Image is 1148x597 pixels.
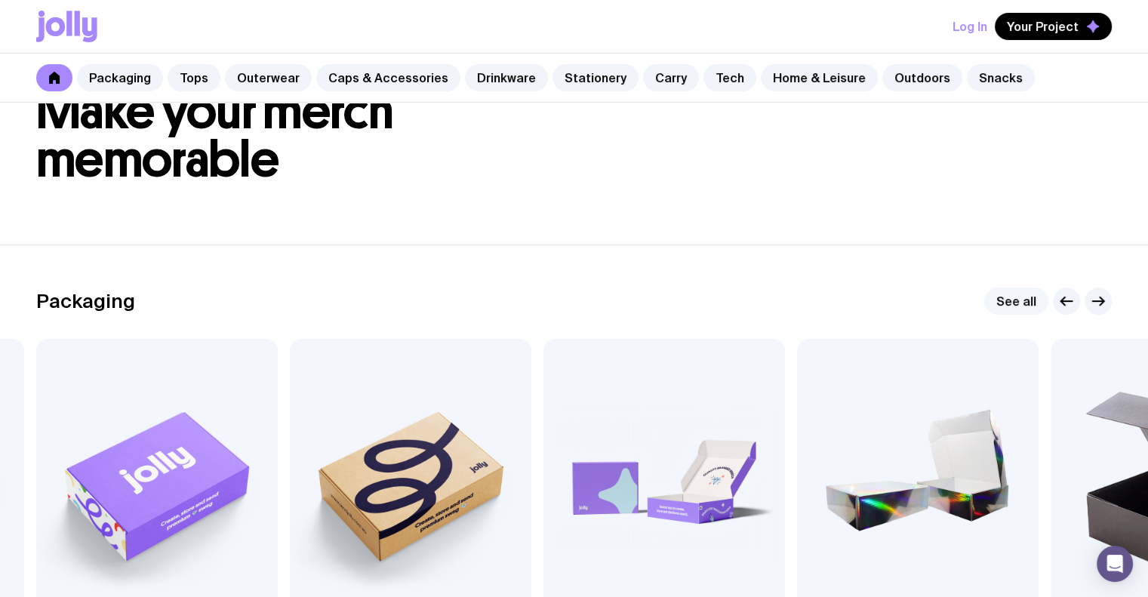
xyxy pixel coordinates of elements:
a: Carry [643,64,699,91]
a: Outdoors [882,64,962,91]
div: Open Intercom Messenger [1097,546,1133,582]
span: Your Project [1007,19,1079,34]
button: Your Project [995,13,1112,40]
a: Tops [168,64,220,91]
a: Tech [703,64,756,91]
a: Caps & Accessories [316,64,460,91]
a: Snacks [967,64,1035,91]
span: Make your merch memorable [36,82,393,189]
a: Stationery [552,64,639,91]
a: Home & Leisure [761,64,878,91]
a: Packaging [77,64,163,91]
h2: Packaging [36,290,135,312]
button: Log In [953,13,987,40]
a: Outerwear [225,64,312,91]
a: Drinkware [465,64,548,91]
a: See all [984,288,1048,315]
